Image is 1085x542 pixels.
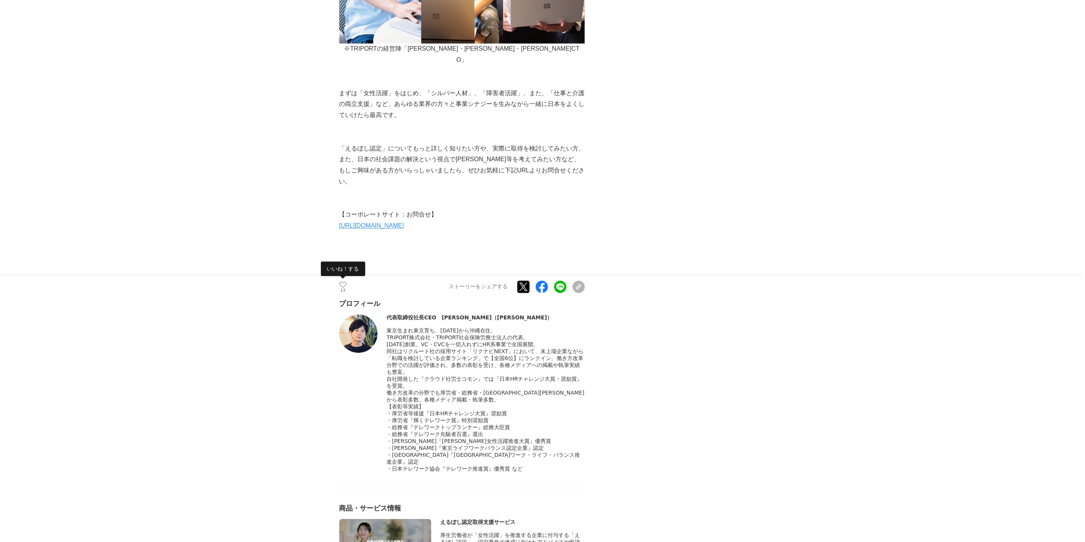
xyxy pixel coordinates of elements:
[387,466,523,472] span: ・日本テレワーク協会『テレワーク推進賞』優秀賞 など
[339,504,585,513] div: 商品・サービス情報
[387,431,484,437] span: ・総務省『テレワーク先駆者百選』選出
[387,390,585,403] span: 働き方改革の分野でも厚労省・総務省・[GEOGRAPHIC_DATA][PERSON_NAME]から表彰多数。各種メディア掲載・執筆多数。
[339,314,378,353] img: thumbnail_d6360770-dd3a-11ef-9e37-d5eecc751bcf.jpeg
[339,88,585,121] p: まずは「女性活躍」をはじめ、「シルバー人材」、「障害者活躍」、また、「仕事と介護の両立支援」など、あらゆる業界の方々と事業シナジーを生みながら一緒に日本をよくしていけたら最高です。
[339,299,585,308] div: プロフィール
[441,519,585,526] div: えるぼし認定取得支援サービス
[387,410,507,416] span: ・厚労省等後援『日本HRチャレンジ大賞』奨励賞
[387,348,584,375] span: 同社はリクルート社の採用サイト「リクナビNEXT」において、未上場企業ながら「転職を検討している企業ランキング」で【全国6位】にランクイン。働き方改革分野での活躍が評価され、多数の表彰を受け、各...
[387,334,529,340] span: TRIPORT株式会社・TRIPORT社会保険労務士法人の代表。
[387,327,496,334] span: 東京生まれ東京育ち、[DATE]から沖縄在住。
[387,376,583,389] span: 自社開発した『クラウド社労士コモン』では『日本HRチャレンジ大賞・奨励賞』を受賞。
[339,222,404,229] a: [URL][DOMAIN_NAME]
[387,438,552,444] span: ・[PERSON_NAME]『[PERSON_NAME]女性活躍推進大賞』優秀賞
[387,424,510,430] span: ・総務省『テレワークトップランナー』総務大臣賞
[387,445,544,451] span: ・[PERSON_NAME]『東京ライフワークバランス認定企業』認定
[339,289,347,292] p: 13
[339,209,585,220] p: 【コーポレートサイト：お問合せ】
[339,43,585,66] p: ※TRIPORTの経営陣「[PERSON_NAME]・[PERSON_NAME]・[PERSON_NAME]CTO」
[449,283,508,290] p: ストーリーをシェアする
[387,314,585,321] div: 代表取締役社長CEO [PERSON_NAME]（[PERSON_NAME]）
[387,341,539,347] span: [DATE]創業。VC・CVCを一切入れずにHR系事業で全国展開。
[339,143,585,187] p: 「えるぼし認定」についてもっと詳しく知りたい方や、実際に取得を検討してみたい方、また、日本の社会課題の解決という視点で[PERSON_NAME]等を考えてみたい方など、もしご興味がある方がいらっ...
[387,417,489,423] span: ・厚労省『輝くテレワーク賞』特別奨励賞
[387,403,424,410] span: 【表彰等実績】
[387,452,580,465] span: ・[GEOGRAPHIC_DATA]『[GEOGRAPHIC_DATA]ワーク・ライフ・バランス推進企業』認定
[321,261,365,276] span: いいね！する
